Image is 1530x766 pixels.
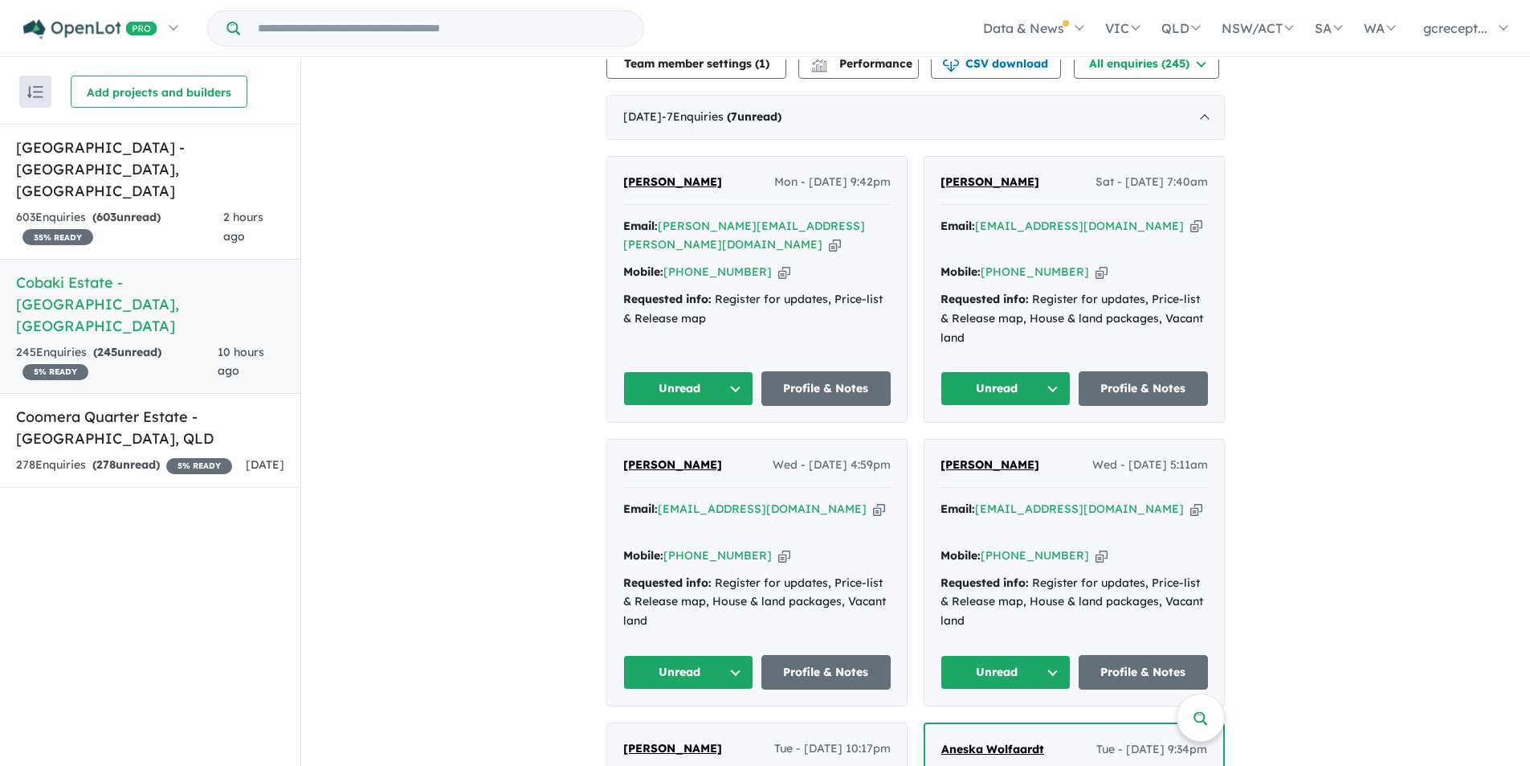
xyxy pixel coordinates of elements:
[1092,456,1208,475] span: Wed - [DATE] 5:11am
[975,502,1184,516] a: [EMAIL_ADDRESS][DOMAIN_NAME]
[606,95,1225,140] div: [DATE]
[981,548,1089,563] a: [PHONE_NUMBER]
[1079,655,1209,690] a: Profile & Notes
[22,364,88,380] span: 5 % READY
[243,11,640,46] input: Try estate name, suburb, builder or developer
[16,343,218,382] div: 245 Enquir ies
[1095,264,1108,281] button: Copy
[663,264,772,279] a: [PHONE_NUMBER]
[940,371,1071,406] button: Unread
[16,272,284,337] h5: Cobaki Estate - [GEOGRAPHIC_DATA] , [GEOGRAPHIC_DATA]
[773,456,891,475] span: Wed - [DATE] 4:59pm
[71,76,247,108] button: Add projects and builders
[940,174,1039,189] span: [PERSON_NAME]
[811,61,827,72] img: bar-chart.svg
[727,109,781,124] strong: ( unread)
[731,109,737,124] span: 7
[940,292,1029,306] strong: Requested info:
[975,219,1184,233] a: [EMAIL_ADDRESS][DOMAIN_NAME]
[940,219,975,233] strong: Email:
[27,86,43,98] img: sort.svg
[623,219,865,252] a: [PERSON_NAME][EMAIL_ADDRESS][PERSON_NAME][DOMAIN_NAME]
[778,264,790,281] button: Copy
[96,457,116,472] span: 278
[940,655,1071,690] button: Unread
[940,173,1039,192] a: [PERSON_NAME]
[798,47,919,79] button: Performance
[873,501,885,518] button: Copy
[623,741,722,756] span: [PERSON_NAME]
[814,56,912,71] span: Performance
[623,219,658,233] strong: Email:
[623,371,753,406] button: Unread
[774,739,891,759] span: Tue - [DATE] 10:17pm
[931,47,1061,79] button: CSV download
[778,547,790,564] button: Copy
[16,137,284,202] h5: [GEOGRAPHIC_DATA] - [GEOGRAPHIC_DATA] , [GEOGRAPHIC_DATA]
[22,229,93,245] span: 35 % READY
[941,740,1044,760] a: Aneska Wolfaardt
[658,502,867,516] a: [EMAIL_ADDRESS][DOMAIN_NAME]
[940,574,1208,631] div: Register for updates, Price-list & Release map, House & land packages, Vacant land
[1190,501,1202,518] button: Copy
[761,655,891,690] a: Profile & Notes
[940,456,1039,475] a: [PERSON_NAME]
[623,173,722,192] a: [PERSON_NAME]
[663,548,772,563] a: [PHONE_NUMBER]
[1423,20,1487,36] span: gcrecept...
[166,458,232,474] span: 5 % READY
[623,457,722,472] span: [PERSON_NAME]
[940,576,1029,590] strong: Requested info:
[623,739,722,759] a: [PERSON_NAME]
[92,210,161,224] strong: ( unread)
[829,236,841,253] button: Copy
[623,456,722,475] a: [PERSON_NAME]
[761,371,891,406] a: Profile & Notes
[623,290,891,329] div: Register for updates, Price-list & Release map
[623,264,663,279] strong: Mobile:
[1074,47,1219,79] button: All enquiries (245)
[774,173,891,192] span: Mon - [DATE] 9:42pm
[96,210,116,224] span: 603
[940,290,1208,347] div: Register for updates, Price-list & Release map, House & land packages, Vacant land
[623,574,891,631] div: Register for updates, Price-list & Release map, House & land packages, Vacant land
[940,457,1039,472] span: [PERSON_NAME]
[97,345,117,359] span: 245
[1095,173,1208,192] span: Sat - [DATE] 7:40am
[16,406,284,449] h5: Coomera Quarter Estate - [GEOGRAPHIC_DATA] , QLD
[93,345,161,359] strong: ( unread)
[218,345,264,379] span: 10 hours ago
[941,742,1044,756] span: Aneska Wolfaardt
[940,502,975,516] strong: Email:
[223,210,263,244] span: 2 hours ago
[623,174,722,189] span: [PERSON_NAME]
[623,655,753,690] button: Unread
[662,109,781,124] span: - 7 Enquir ies
[606,47,786,79] button: Team member settings (1)
[940,264,981,279] strong: Mobile:
[940,548,981,563] strong: Mobile:
[943,56,959,72] img: download icon
[246,457,284,472] span: [DATE]
[1096,740,1207,760] span: Tue - [DATE] 9:34pm
[1095,547,1108,564] button: Copy
[1079,371,1209,406] a: Profile & Notes
[981,264,1089,279] a: [PHONE_NUMBER]
[92,457,160,472] strong: ( unread)
[16,208,223,247] div: 603 Enquir ies
[623,502,658,516] strong: Email:
[623,548,663,563] strong: Mobile:
[623,576,712,590] strong: Requested info:
[23,19,157,39] img: Openlot PRO Logo White
[623,292,712,306] strong: Requested info:
[759,56,765,71] span: 1
[1190,218,1202,235] button: Copy
[16,456,232,475] div: 278 Enquir ies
